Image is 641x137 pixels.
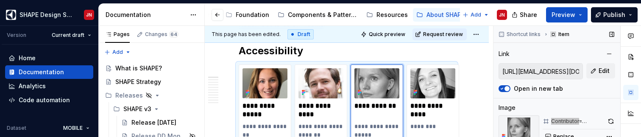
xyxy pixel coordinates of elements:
div: Page tree [109,6,357,23]
img: 0723cfde-ec3c-4997-aaec-7463d5b8fde6.png [298,68,343,98]
img: bd92a0f8-706e-4afb-9ab8-4363e52e44ee.png [354,68,399,98]
div: Code automation [19,96,70,104]
div: SHAPE v3 [110,102,201,116]
span: Current draft [52,32,84,39]
h2: Accessibility [239,44,455,58]
div: About SHAPE [426,11,465,19]
div: SHAPE Design System [20,11,74,19]
div: Analytics [19,82,46,90]
img: 1131f18f-9b94-42a4-847a-eabb54481545.png [6,10,16,20]
a: Home [5,51,93,65]
button: Publish [591,7,638,22]
button: Quick preview [358,28,409,40]
button: Add [102,46,134,58]
a: What is SHAPE? [102,62,201,75]
span: 64 [169,31,178,38]
div: Pages [105,31,130,38]
a: About SHAPE [413,8,468,22]
span: Edit [599,67,610,75]
div: Version [7,32,26,39]
span: Publish [603,11,625,19]
button: Preview [546,7,588,22]
div: Draft [287,29,314,39]
button: SHAPE Design SystemJN [2,6,97,24]
div: Releases [102,89,201,102]
span: Add [471,11,481,18]
span: Request review [423,31,463,38]
span: Share [520,11,537,19]
a: Code automation [5,93,93,107]
div: Releases [115,91,143,100]
div: Documentation [19,68,64,76]
div: Release [DATE] [131,118,176,127]
span: Quick preview [369,31,405,38]
div: JN [499,11,505,18]
div: SHAPE Strategy [115,78,161,86]
div: Foundation [236,11,269,19]
button: Request review [412,28,467,40]
button: Shortcut links [496,28,544,40]
a: Release [DATE] [118,116,201,129]
div: Image [499,103,516,112]
button: Share [507,7,543,22]
a: SHAPE Strategy [102,75,201,89]
button: Add [460,9,492,21]
label: Open in new tab [514,84,563,93]
a: Components & Patterns [274,8,361,22]
a: Analytics [5,79,93,93]
a: Documentation [5,65,93,79]
div: Resources [376,11,408,19]
div: Contributor=[PERSON_NAME] S [551,118,605,125]
div: Dataset [7,125,26,131]
div: What is SHAPE? [115,64,162,73]
span: Preview [552,11,575,19]
div: Link [499,50,510,58]
button: Current draft [48,29,95,41]
span: Add [112,49,123,56]
a: Resources [363,8,411,22]
span: This page has been edited. [212,31,281,38]
div: Changes [145,31,178,38]
img: 560c2be0-b698-49f8-a9a4-0acc61b48293.png [242,68,287,98]
a: Foundation [222,8,273,22]
div: Home [19,54,36,62]
div: JN [86,11,92,18]
button: Edit [586,63,615,78]
div: Documentation [106,11,186,19]
div: SHAPE v3 [123,105,151,113]
span: MOBILE [63,125,83,131]
button: MOBILE [59,122,93,134]
img: 4d7c8cbe-e449-401d-a69f-89b9d609e51c.png [410,68,455,98]
span: Shortcut links [507,31,541,38]
div: Components & Patterns [288,11,358,19]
